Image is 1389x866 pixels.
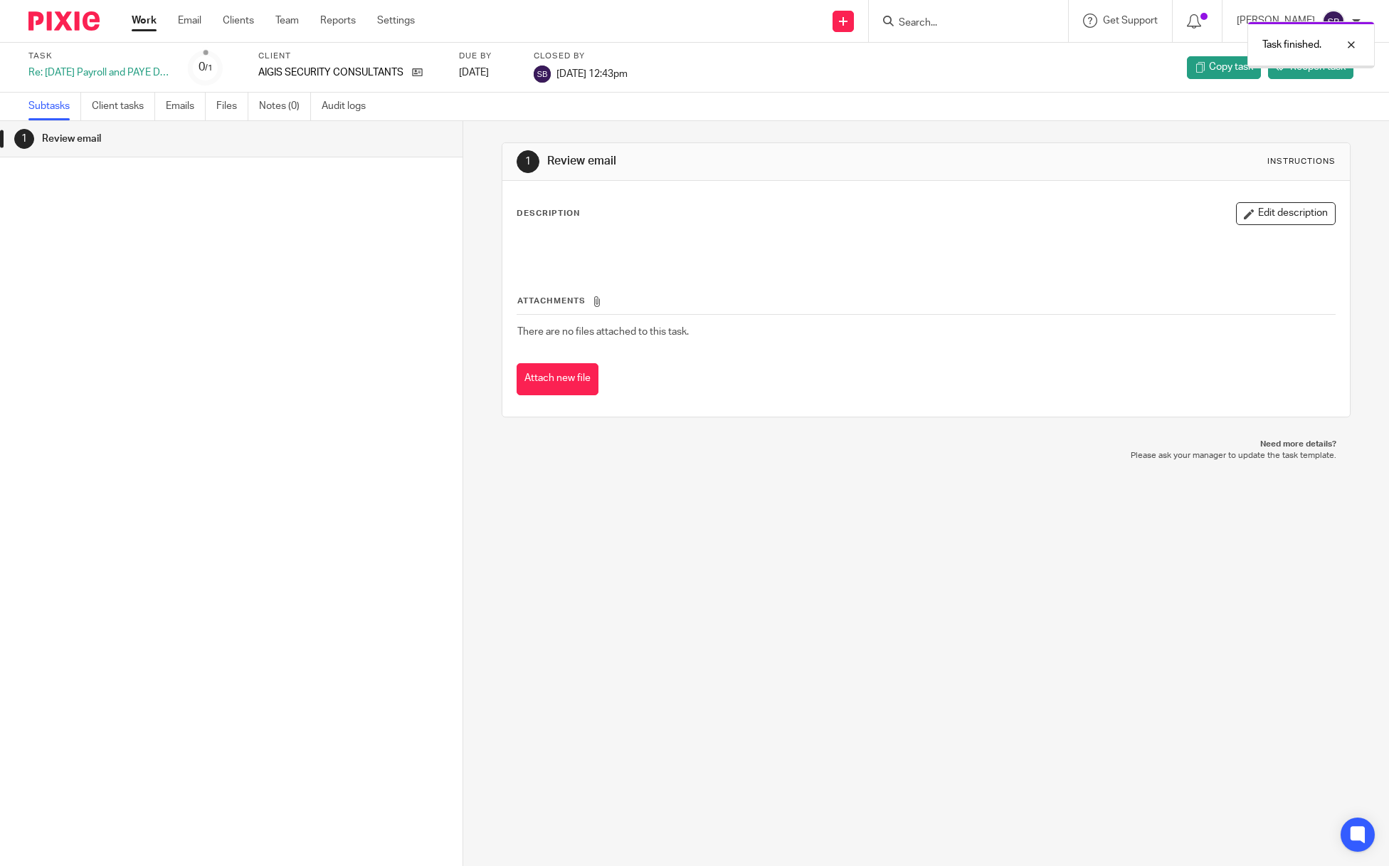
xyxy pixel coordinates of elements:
[320,14,356,28] a: Reports
[517,208,580,219] p: Description
[223,14,254,28] a: Clients
[517,297,586,305] span: Attachments
[92,93,155,120] a: Client tasks
[205,64,213,72] small: /1
[534,51,628,62] label: Closed by
[516,450,1336,461] p: Please ask your manager to update the task template.
[322,93,376,120] a: Audit logs
[42,128,313,150] h1: Review email
[556,68,628,78] span: [DATE] 12:43pm
[258,66,405,80] p: AIGIS SECURITY CONSULTANTS LTD
[14,129,34,149] div: 1
[28,66,171,80] div: Re: [DATE] Payroll and PAYE Due (Aigis Security Consultants)
[459,66,516,80] div: [DATE]
[216,93,248,120] a: Files
[28,51,171,62] label: Task
[517,327,689,337] span: There are no files attached to this task.
[377,14,415,28] a: Settings
[517,150,539,173] div: 1
[1322,10,1345,33] img: svg%3E
[459,51,516,62] label: Due by
[1267,156,1336,167] div: Instructions
[28,93,81,120] a: Subtasks
[275,14,299,28] a: Team
[534,66,551,83] img: svg%3E
[132,14,157,28] a: Work
[258,51,441,62] label: Client
[1236,202,1336,225] button: Edit description
[178,14,201,28] a: Email
[199,59,213,75] div: 0
[28,11,100,31] img: Pixie
[547,154,956,169] h1: Review email
[1262,38,1321,52] p: Task finished.
[259,93,311,120] a: Notes (0)
[517,363,598,395] button: Attach new file
[166,93,206,120] a: Emails
[516,439,1336,450] p: Need more details?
